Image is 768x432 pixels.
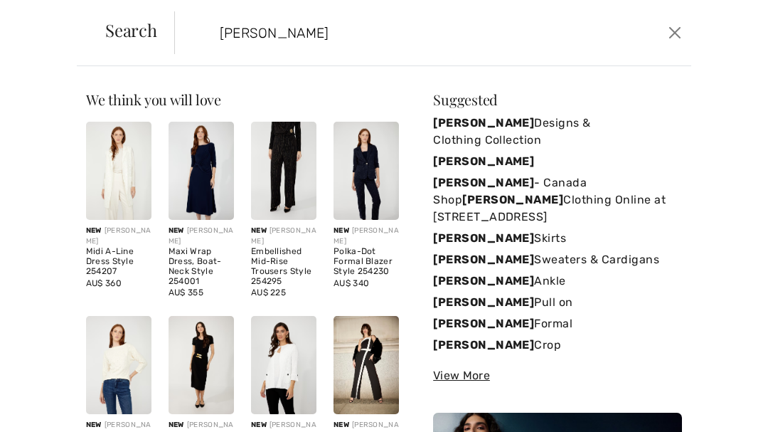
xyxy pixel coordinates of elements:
img: Embellished High-Waist Pencil Skirt Style 254044. Black [169,316,234,414]
div: [PERSON_NAME] [169,226,234,247]
span: AU$ 355 [169,288,203,297]
strong: [PERSON_NAME] [433,338,534,352]
img: Embellished Mid-Rise Trousers Style 254295. Black/Gold [251,122,316,220]
div: [PERSON_NAME] [86,226,151,247]
div: View More [433,367,682,384]
strong: [PERSON_NAME] [433,154,534,168]
strong: [PERSON_NAME] [433,253,534,266]
a: [PERSON_NAME]Ankle [433,270,682,292]
div: Polka-Dot Formal Blazer Style 254230 [334,247,399,276]
strong: [PERSON_NAME] [433,176,534,189]
a: [PERSON_NAME] [433,151,682,172]
span: New [334,421,349,429]
a: [PERSON_NAME]Designs & Clothing Collection [433,112,682,151]
input: TYPE TO SEARCH [209,11,551,54]
span: Search [105,21,157,38]
a: [PERSON_NAME]Sweaters & Cardigans [433,249,682,270]
div: Maxi Wrap Dress, Boat-Neck Style 254001 [169,247,234,286]
span: AU$ 340 [334,278,369,288]
button: Close [665,21,686,44]
img: Midi A-Line Dress Style 254207. Winter White [86,122,151,220]
a: [PERSON_NAME]Pull on [433,292,682,313]
span: New [169,421,184,429]
a: [PERSON_NAME]Formal [433,313,682,334]
div: [PERSON_NAME] [334,226,399,247]
div: Embellished Mid-Rise Trousers Style 254295 [251,247,316,286]
span: We think you will love [86,90,221,109]
span: AU$ 360 [86,278,122,288]
img: Textured Button Casual Top Style 256266. Off White [251,316,316,414]
strong: [PERSON_NAME] [433,116,534,130]
strong: [PERSON_NAME] [433,295,534,309]
img: Color Block Square-Neck Jumpsuit Style 259104. Black/Off White [334,316,399,414]
span: New [86,421,102,429]
a: [PERSON_NAME]- Canada Shop[PERSON_NAME]Clothing Online at [STREET_ADDRESS] [433,172,682,228]
strong: [PERSON_NAME] [462,193,563,206]
span: AU$ 225 [251,288,286,297]
a: [PERSON_NAME]Skirts [433,228,682,249]
img: Polka-Dot Formal Blazer Style 254230. Navy [334,122,399,220]
div: Midi A-Line Dress Style 254207 [86,247,151,276]
span: New [251,226,267,235]
a: [PERSON_NAME]Crop [433,334,682,356]
img: Embellished Boat Neck Pullover Style 254201. Vanilla [86,316,151,414]
span: New [169,226,184,235]
strong: [PERSON_NAME] [433,274,534,288]
div: [PERSON_NAME] [251,226,316,247]
span: New [86,226,102,235]
img: Maxi Wrap Dress, Boat-Neck Style 254001. Midnight [169,122,234,220]
span: New [334,226,349,235]
div: Suggested [433,93,682,107]
strong: [PERSON_NAME] [433,231,534,245]
span: New [251,421,267,429]
strong: [PERSON_NAME] [433,317,534,330]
